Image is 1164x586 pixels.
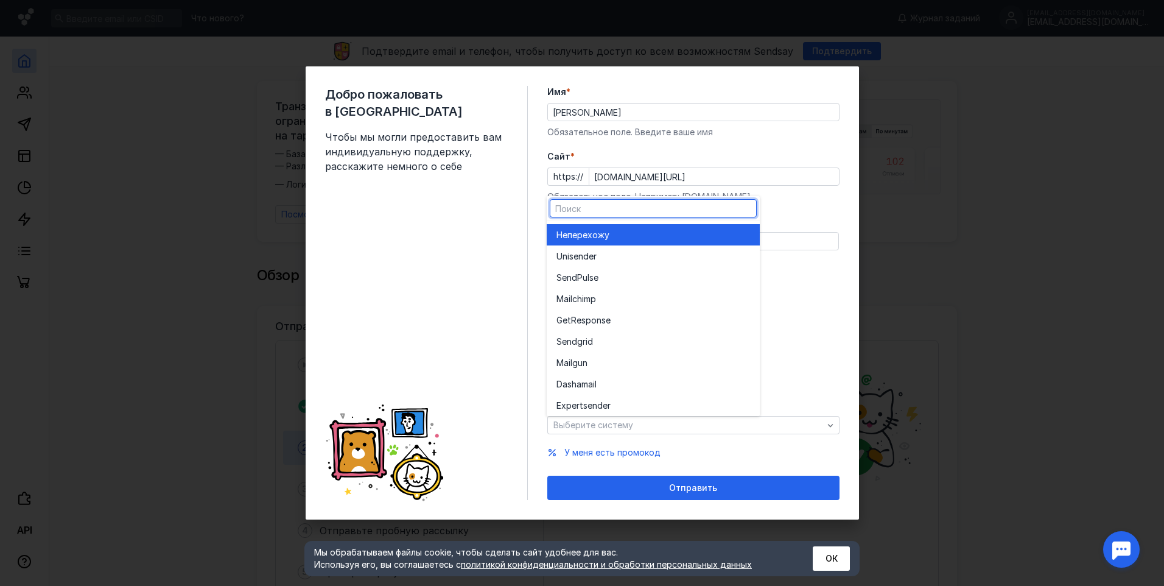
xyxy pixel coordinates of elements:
[595,378,597,390] span: l
[547,309,760,331] button: GetResponse
[547,331,760,352] button: Sendgrid
[572,357,587,369] span: gun
[547,395,760,416] button: Expertsender
[591,293,596,305] span: p
[556,357,572,369] span: Mail
[325,130,508,174] span: Чтобы мы могли предоставить вам индивидуальную поддержку, расскажите немного о себе
[547,86,566,98] span: Имя
[547,476,840,500] button: Отправить
[547,352,760,373] button: Mailgun
[547,224,760,245] button: Неперехожу
[547,245,760,267] button: Unisender
[461,559,752,570] a: политикой конфиденциальности и обработки персональных данных
[564,447,661,457] span: У меня есть промокод
[566,400,611,412] span: pertsender
[556,314,563,327] span: G
[556,250,594,263] span: Unisende
[547,288,760,309] button: Mailchimp
[550,200,756,217] input: Поиск
[556,378,595,390] span: Dashamai
[586,336,593,348] span: id
[813,546,850,571] button: ОК
[547,416,840,434] button: Выберите систему
[547,126,840,138] div: Обязательное поле. Введите ваше имя
[567,229,609,241] span: перехожу
[556,400,566,412] span: Ex
[556,229,567,241] span: Не
[594,250,597,263] span: r
[564,447,661,459] button: У меня есть промокод
[325,86,508,120] span: Добро пожаловать в [GEOGRAPHIC_DATA]
[556,272,594,284] span: SendPuls
[556,336,586,348] span: Sendgr
[547,150,570,163] span: Cайт
[669,483,717,493] span: Отправить
[547,373,760,395] button: Dashamail
[314,546,783,571] div: Мы обрабатываем файлы cookie, чтобы сделать сайт удобнее для вас. Используя его, вы соглашаетесь c
[553,420,633,430] span: Выберите систему
[594,272,598,284] span: e
[547,191,840,203] div: Обязательное поле. Например: [DOMAIN_NAME]
[547,267,760,288] button: SendPulse
[556,293,591,305] span: Mailchim
[547,221,760,416] div: grid
[563,314,611,327] span: etResponse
